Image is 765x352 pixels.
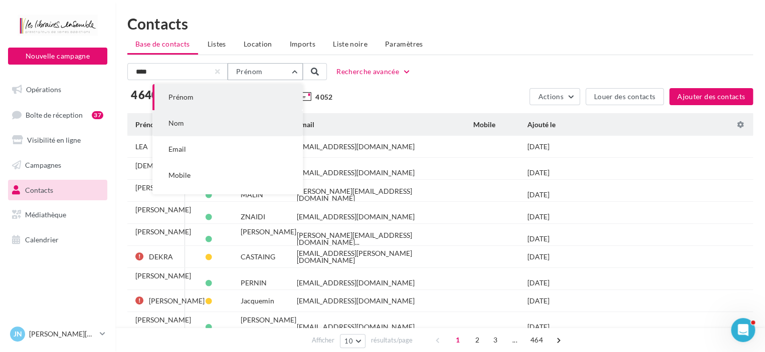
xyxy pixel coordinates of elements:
[168,93,194,101] span: Prénom
[6,130,109,151] a: Visibilité en ligne
[241,297,274,304] div: Jacquemin
[527,191,549,198] div: [DATE]
[135,316,191,323] div: [PERSON_NAME]
[297,232,457,246] span: [PERSON_NAME][EMAIL_ADDRESS][DOMAIN_NAME]...
[469,332,485,348] span: 2
[25,161,61,169] span: Campagnes
[152,84,303,110] button: Prénom
[8,324,107,343] a: JN [PERSON_NAME][DATE]
[135,162,214,169] div: [DEMOGRAPHIC_DATA]
[290,40,315,48] span: Imports
[236,67,262,76] span: Prénom
[297,188,457,202] div: [PERSON_NAME][EMAIL_ADDRESS][DOMAIN_NAME]
[152,162,303,188] button: Mobile
[297,279,415,286] div: [EMAIL_ADDRESS][DOMAIN_NAME]
[6,79,109,100] a: Opérations
[135,272,191,279] div: [PERSON_NAME]
[135,143,148,150] div: LEA
[228,63,303,80] button: Prénom
[731,318,755,342] iframe: Intercom live chat
[25,235,59,244] span: Calendrier
[168,119,184,127] span: Nom
[312,335,334,345] span: Afficher
[297,250,457,264] div: [EMAIL_ADDRESS][PERSON_NAME][DOMAIN_NAME]
[25,210,66,219] span: Médiathèque
[25,185,53,194] span: Contacts
[297,169,415,176] div: [EMAIL_ADDRESS][DOMAIN_NAME]
[371,335,413,345] span: résultats/page
[527,323,549,330] div: [DATE]
[340,334,365,348] button: 10
[297,297,415,304] div: [EMAIL_ADDRESS][DOMAIN_NAME]
[297,143,415,150] div: [EMAIL_ADDRESS][DOMAIN_NAME]
[473,120,495,129] span: Mobile
[297,120,314,129] span: Email
[6,155,109,176] a: Campagnes
[450,332,466,348] span: 1
[669,88,753,105] button: Ajouter des contacts
[529,88,580,105] button: Actions
[527,213,549,220] div: [DATE]
[26,85,61,94] span: Opérations
[6,104,109,126] a: Boîte de réception37
[208,40,226,48] span: Listes
[152,110,303,136] button: Nom
[6,229,109,250] a: Calendrier
[527,279,549,286] div: [DATE]
[507,332,523,348] span: ...
[315,92,332,102] span: 4 052
[131,90,158,101] span: 4 640
[241,228,296,235] div: [PERSON_NAME]
[26,110,83,119] span: Boîte de réception
[344,337,353,345] span: 10
[333,40,367,48] span: Liste noire
[135,120,160,129] span: Prénom
[135,206,191,213] div: [PERSON_NAME]
[527,297,549,304] div: [DATE]
[127,16,753,31] h1: Contacts
[487,332,503,348] span: 3
[385,40,423,48] span: Paramètres
[168,145,186,153] span: Email
[297,213,415,220] div: [EMAIL_ADDRESS][DOMAIN_NAME]
[6,204,109,225] a: Médiathèque
[241,213,265,220] div: ZNAIDI
[527,169,549,176] div: [DATE]
[527,235,549,242] div: [DATE]
[149,253,173,260] div: DEKRA
[241,316,296,323] div: [PERSON_NAME]
[244,40,272,48] span: Location
[92,111,103,119] div: 37
[168,171,190,179] span: Mobile
[526,332,547,348] span: 464
[586,88,664,105] button: Louer des contacts
[14,329,22,339] span: JN
[27,136,81,144] span: Visibilité en ligne
[332,66,415,78] button: Recherche avancée
[152,136,303,162] button: Email
[135,184,191,191] div: [PERSON_NAME]
[149,297,205,304] div: [PERSON_NAME]
[135,228,191,235] div: [PERSON_NAME]
[527,253,549,260] div: [DATE]
[6,180,109,201] a: Contacts
[29,329,96,339] p: [PERSON_NAME][DATE]
[538,92,563,101] span: Actions
[8,48,107,65] button: Nouvelle campagne
[527,120,555,129] span: Ajouté le
[241,253,275,260] div: CASTAING
[241,279,267,286] div: PERNIN
[297,323,415,330] div: [EMAIL_ADDRESS][DOMAIN_NAME]
[241,191,263,198] div: MALIN
[527,143,549,150] div: [DATE]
